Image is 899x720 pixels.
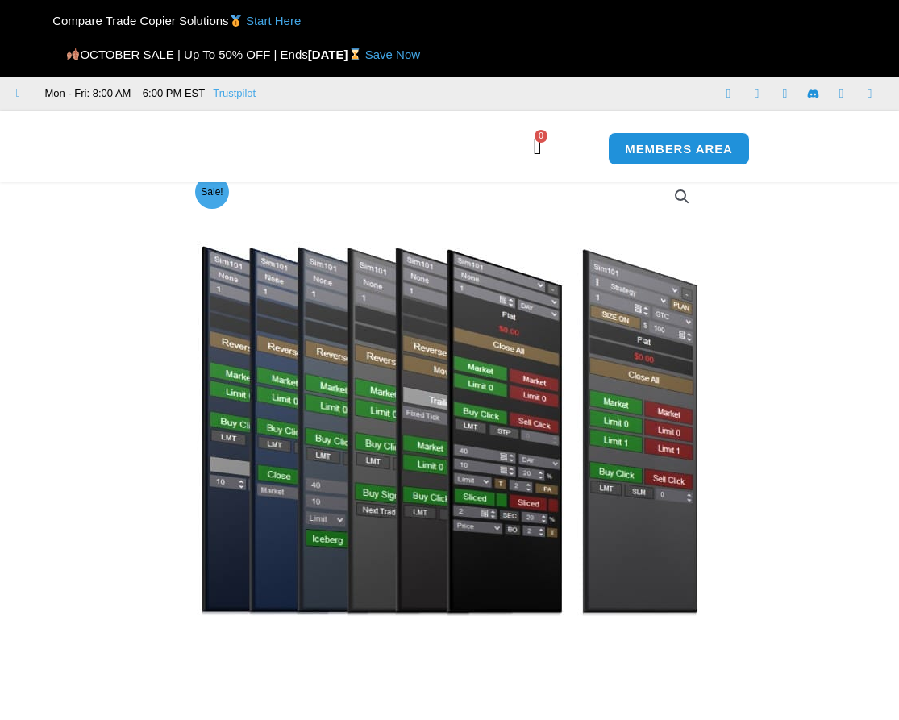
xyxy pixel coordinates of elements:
img: LogoAI | Affordable Indicators – NinjaTrader [115,117,289,175]
img: ProfessionalToolsBundlePage [190,170,709,616]
img: 🍂 [67,48,79,60]
img: 🏆 [40,15,52,27]
span: OCTOBER SALE | Up To 50% OFF | Ends [66,48,307,61]
img: ⌛ [349,48,361,60]
a: Save Now [365,48,420,61]
span: MEMBERS AREA [625,143,733,155]
span: 0 [535,130,547,143]
a: Trustpilot [213,84,256,103]
span: Compare Trade Copier Solutions [39,14,301,27]
strong: [DATE] [308,48,365,61]
a: View full-screen image gallery [668,182,697,211]
a: MEMBERS AREA [608,132,750,165]
span: Sale! [195,175,229,209]
img: 🥇 [230,15,242,27]
a: Start Here [246,14,301,27]
a: 0 [510,123,566,170]
span: Mon - Fri: 8:00 AM – 6:00 PM EST [41,84,206,103]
